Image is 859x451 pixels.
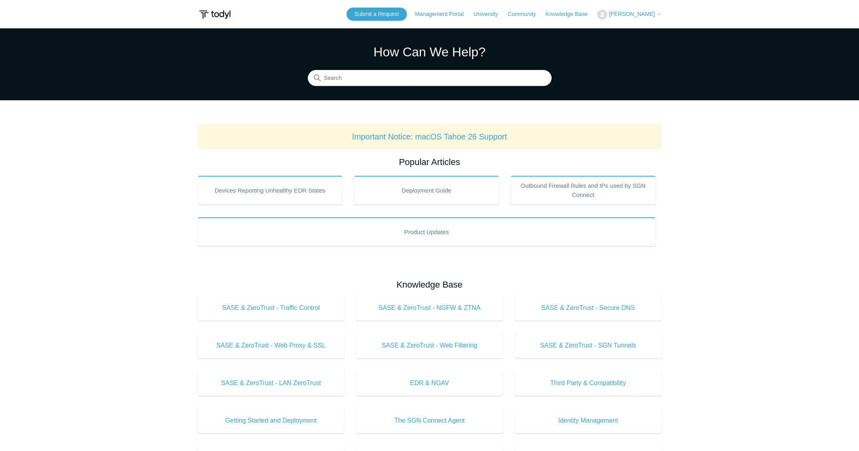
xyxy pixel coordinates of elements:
[368,378,491,388] span: EDR & NGAV
[198,217,656,246] a: Product Updates
[508,10,544,18] a: Community
[609,11,655,17] span: [PERSON_NAME]
[198,333,345,358] a: SASE & ZeroTrust - Web Proxy & SSL
[210,341,333,350] span: SASE & ZeroTrust - Web Proxy & SSL
[527,378,650,388] span: Third Party & Compatibility
[210,416,333,425] span: Getting Started and Deployment
[368,341,491,350] span: SASE & ZeroTrust - Web Filtering
[198,408,345,433] a: Getting Started and Deployment
[368,303,491,313] span: SASE & ZeroTrust - NGFW & ZTNA
[527,303,650,313] span: SASE & ZeroTrust - Secure DNS
[198,155,662,169] h2: Popular Articles
[354,176,499,205] a: Deployment Guide
[198,295,345,321] a: SASE & ZeroTrust - Traffic Control
[356,295,503,321] a: SASE & ZeroTrust - NGFW & ZTNA
[515,333,662,358] a: SASE & ZeroTrust - SGN Tunnels
[198,278,662,291] h2: Knowledge Base
[546,10,596,18] a: Knowledge Base
[352,132,507,141] a: Important Notice: macOS Tahoe 26 Support
[347,8,407,21] a: Submit a Request
[597,10,661,20] button: [PERSON_NAME]
[308,70,552,86] input: Search
[198,7,232,22] img: Todyl Support Center Help Center home page
[356,333,503,358] a: SASE & ZeroTrust - Web Filtering
[198,370,345,396] a: SASE & ZeroTrust - LAN ZeroTrust
[515,295,662,321] a: SASE & ZeroTrust - Secure DNS
[515,370,662,396] a: Third Party & Compatibility
[210,378,333,388] span: SASE & ZeroTrust - LAN ZeroTrust
[527,341,650,350] span: SASE & ZeroTrust - SGN Tunnels
[198,176,343,205] a: Devices Reporting Unhealthy EDR States
[527,416,650,425] span: Identity Management
[308,42,552,62] h1: How Can We Help?
[356,408,503,433] a: The SGN Connect Agent
[511,176,656,205] a: Outbound Firewall Rules and IPs used by SGN Connect
[368,416,491,425] span: The SGN Connect Agent
[473,10,506,18] a: University
[515,408,662,433] a: Identity Management
[356,370,503,396] a: EDR & NGAV
[415,10,472,18] a: Management Portal
[210,303,333,313] span: SASE & ZeroTrust - Traffic Control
